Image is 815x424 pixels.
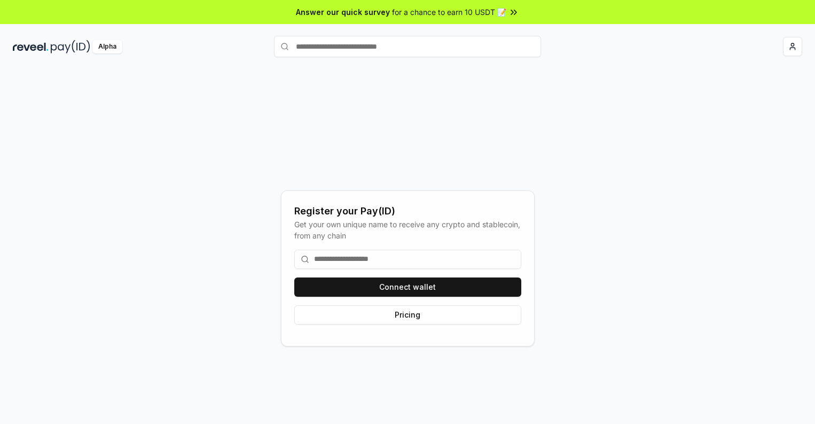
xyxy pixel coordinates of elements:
button: Pricing [294,305,521,325]
div: Get your own unique name to receive any crypto and stablecoin, from any chain [294,219,521,241]
div: Alpha [92,40,122,53]
div: Register your Pay(ID) [294,204,521,219]
img: reveel_dark [13,40,49,53]
span: for a chance to earn 10 USDT 📝 [392,6,506,18]
span: Answer our quick survey [296,6,390,18]
img: pay_id [51,40,90,53]
button: Connect wallet [294,277,521,297]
